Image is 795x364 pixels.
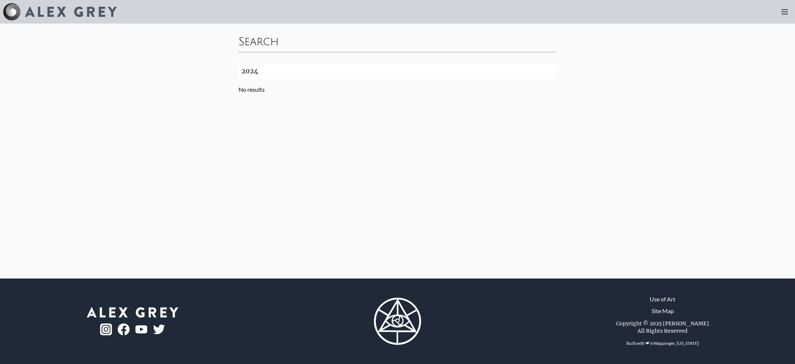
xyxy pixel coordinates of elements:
[637,327,688,335] div: All Rights Reserved
[654,340,699,346] a: Wappinger, [US_STATE]
[239,85,556,94] div: No results
[153,325,165,334] img: twitter-logo.png
[100,323,112,335] img: ig-logo.png
[239,63,556,79] input: Search...
[650,295,675,304] a: Use of Art
[118,323,130,335] img: fb-logo.png
[616,320,709,327] div: Copyright © 2025 [PERSON_NAME]
[239,29,556,52] div: Search
[135,325,147,334] img: youtube-logo.png
[623,337,702,349] div: Built with ❤ in
[651,307,674,315] a: Site Map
